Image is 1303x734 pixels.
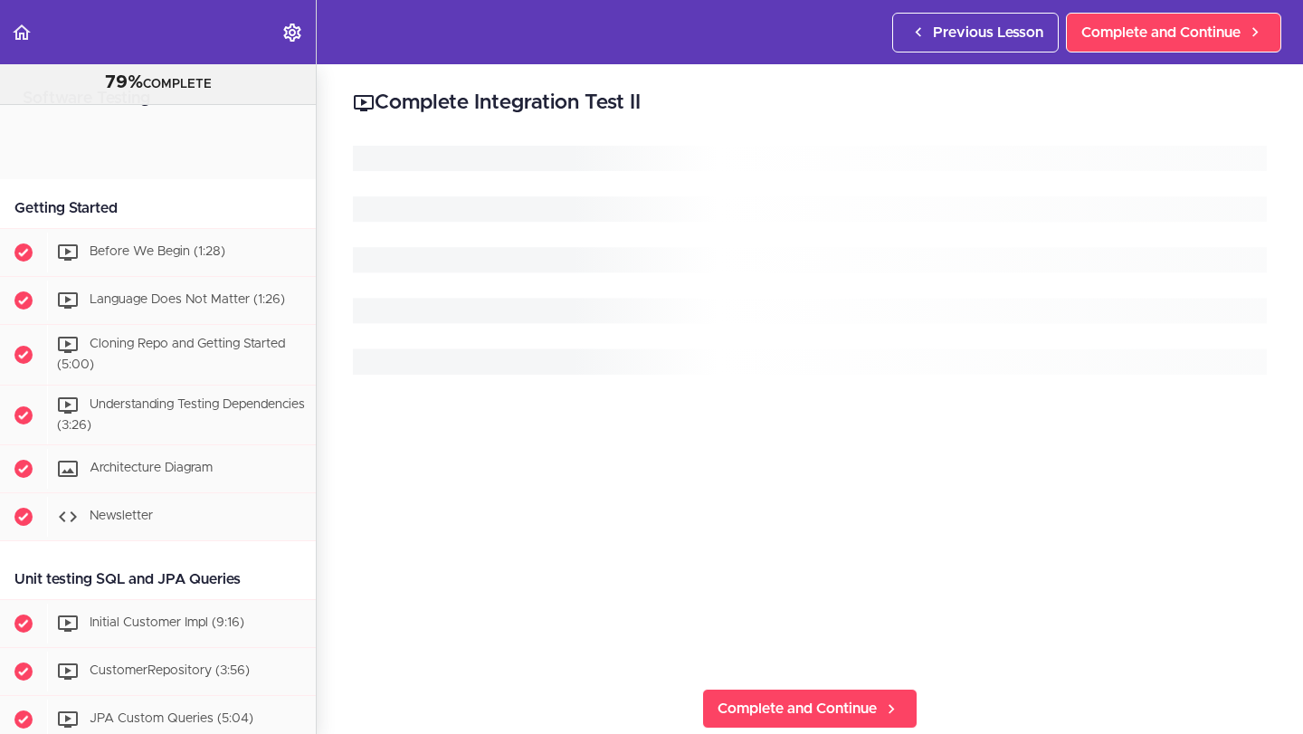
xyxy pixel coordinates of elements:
a: Previous Lesson [892,13,1059,52]
span: JPA Custom Queries (5:04) [90,713,253,726]
span: Complete and Continue [718,698,877,720]
span: 79% [105,73,143,91]
h2: Complete Integration Test II [353,88,1267,119]
a: Complete and Continue [1066,13,1281,52]
span: Previous Lesson [933,22,1043,43]
span: Before We Begin (1:28) [90,245,225,258]
a: Complete and Continue [702,689,918,729]
svg: Settings Menu [281,22,303,43]
span: Initial Customer Impl (9:16) [90,617,244,630]
svg: Back to course curriculum [11,22,33,43]
span: Cloning Repo and Getting Started (5:00) [57,338,285,371]
span: Architecture Diagram [90,462,213,475]
div: COMPLETE [23,71,293,95]
span: Newsletter [90,510,153,523]
span: Understanding Testing Dependencies (3:26) [57,398,305,432]
span: CustomerRepository (3:56) [90,665,250,678]
span: Language Does Not Matter (1:26) [90,293,285,306]
svg: Loading [353,146,1267,375]
span: Complete and Continue [1081,22,1241,43]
